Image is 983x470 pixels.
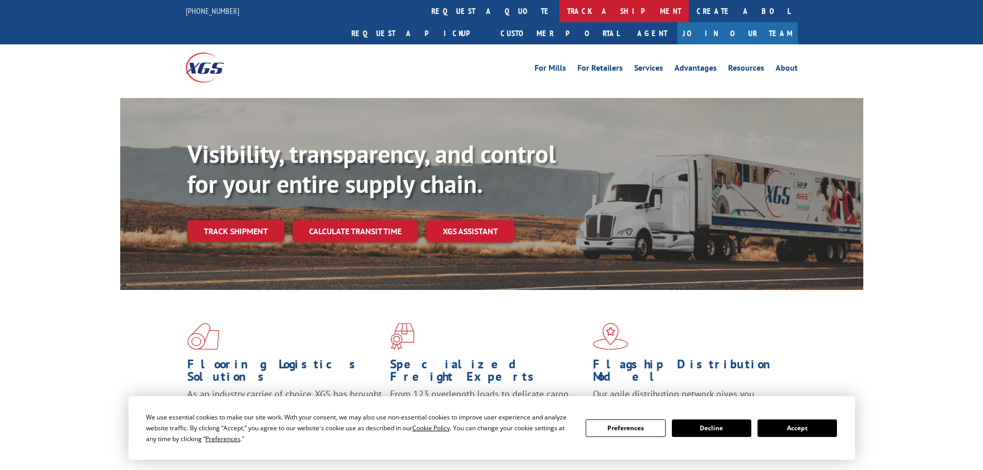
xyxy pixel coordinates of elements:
a: About [776,64,798,75]
h1: Flooring Logistics Solutions [187,358,382,388]
a: Agent [627,22,678,44]
img: xgs-icon-flagship-distribution-model-red [593,323,629,350]
a: Calculate transit time [293,220,418,242]
h1: Flagship Distribution Model [593,358,788,388]
a: [PHONE_NUMBER] [186,6,239,16]
button: Accept [758,419,837,437]
a: Resources [728,64,764,75]
a: For Retailers [577,64,623,75]
a: Join Our Team [678,22,798,44]
span: Our agile distribution network gives you nationwide inventory management on demand. [593,388,783,412]
a: Track shipment [187,220,284,242]
div: We use essential cookies to make our site work. With your consent, we may also use non-essential ... [146,412,573,444]
span: As an industry carrier of choice, XGS has brought innovation and dedication to flooring logistics... [187,388,382,425]
h1: Specialized Freight Experts [390,358,585,388]
a: Request a pickup [344,22,493,44]
a: XGS ASSISTANT [426,220,514,242]
span: Preferences [205,434,240,443]
button: Decline [672,419,751,437]
img: xgs-icon-total-supply-chain-intelligence-red [187,323,219,350]
div: Cookie Consent Prompt [128,396,855,460]
p: From 123 overlength loads to delicate cargo, our experienced staff knows the best way to move you... [390,388,585,434]
span: Cookie Policy [412,424,450,432]
a: Customer Portal [493,22,627,44]
a: For Mills [535,64,566,75]
b: Visibility, transparency, and control for your entire supply chain. [187,138,556,200]
a: Services [634,64,663,75]
button: Preferences [586,419,665,437]
img: xgs-icon-focused-on-flooring-red [390,323,414,350]
a: Advantages [674,64,717,75]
